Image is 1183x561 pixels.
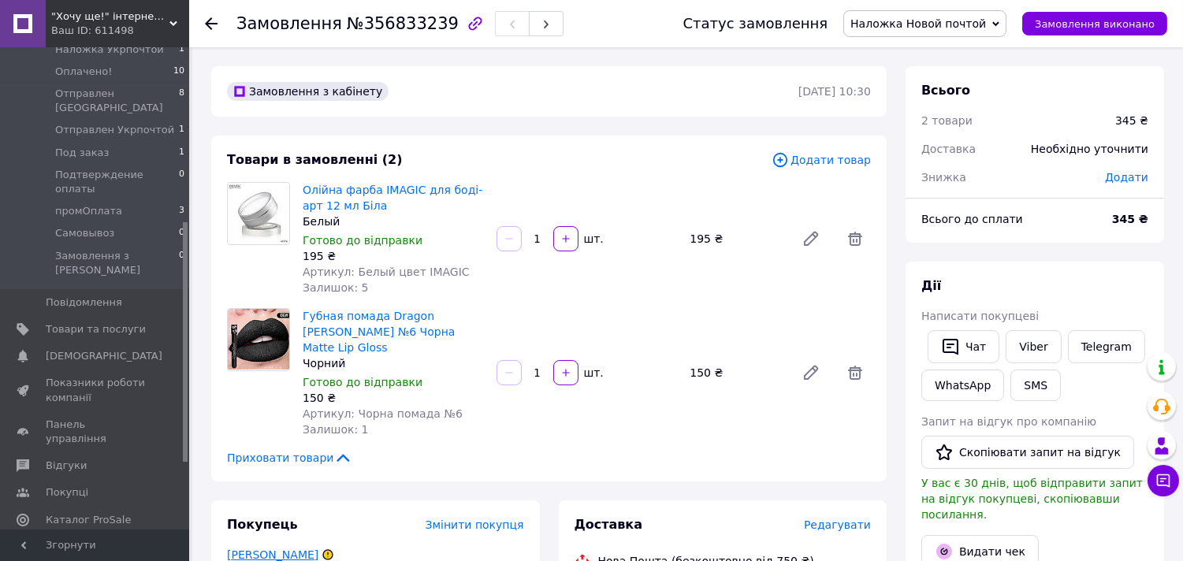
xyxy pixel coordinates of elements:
button: SMS [1010,370,1061,401]
span: Артикул: Белый цвет IMAGIC [303,266,470,278]
a: Губная помада Dragon [PERSON_NAME] №6 Чорна Matte Lip Gloss [303,310,455,354]
span: Замовлення виконано [1035,18,1155,30]
span: 10 [173,65,184,79]
span: 1 [179,123,184,137]
div: 150 ₴ [303,390,484,406]
a: Telegram [1068,330,1145,363]
span: Написати покупцеві [921,310,1039,322]
span: Дії [921,278,941,293]
span: Замовлення [236,14,342,33]
span: 2 товари [921,114,973,127]
span: Замовлення з [PERSON_NAME] [55,249,179,277]
span: Готово до відправки [303,234,422,247]
span: Самовывоз [55,226,114,240]
span: 8 [179,87,184,115]
span: Наложка Новой почтой [850,17,986,30]
span: промОплата [55,204,122,218]
span: [DEMOGRAPHIC_DATA] [46,349,162,363]
span: Товари в замовленні (2) [227,152,403,167]
span: Артикул: Чорна помада №6 [303,407,463,420]
div: Повернутися назад [205,16,218,32]
img: Олійна фарба IMAGIC для боді-арт 12 мл Біла [228,184,289,243]
div: Статус замовлення [683,16,828,32]
span: Додати [1105,171,1148,184]
div: Необхідно уточнити [1021,132,1158,166]
b: 345 ₴ [1112,213,1148,225]
span: Видалити [839,223,871,254]
span: Додати товар [772,151,871,169]
span: 0 [179,249,184,277]
span: Готово до відправки [303,376,422,388]
span: Запит на відгук про компанію [921,415,1096,428]
span: 3 [179,204,184,218]
span: Отправлен Укрпочтой [55,123,174,137]
div: 195 ₴ [683,228,789,250]
div: 150 ₴ [683,362,789,384]
div: 195 ₴ [303,248,484,264]
span: Видалити [839,357,871,388]
span: Редагувати [804,518,871,531]
div: Замовлення з кабінету [227,82,389,101]
span: Доставка [575,517,643,532]
span: 0 [179,226,184,240]
button: Чат з покупцем [1148,465,1179,496]
span: Наложка Укрпочтой [55,43,164,57]
time: [DATE] 10:30 [798,85,871,98]
div: Ваш ID: 611498 [51,24,189,38]
a: Редагувати [795,223,827,254]
span: Отправлен [GEOGRAPHIC_DATA] [55,87,179,115]
a: Редагувати [795,357,827,388]
a: Олійна фарба IMAGIC для боді-арт 12 мл Біла [303,184,482,212]
div: 345 ₴ [1115,113,1148,128]
a: [PERSON_NAME] [227,548,318,561]
button: Чат [928,330,999,363]
span: №356833239 [347,14,459,33]
span: У вас є 30 днів, щоб відправити запит на відгук покупцеві, скопіювавши посилання. [921,477,1143,521]
span: Покупець [227,517,298,532]
span: Знижка [921,171,966,184]
span: Под заказ [55,146,109,160]
span: Панель управління [46,418,146,446]
div: Чорний [303,355,484,371]
span: 1 [179,43,184,57]
img: Губная помада Dragon Ranee №6 Чорна Matte Lip Gloss [228,309,289,370]
span: Приховати товари [227,450,352,466]
div: шт. [580,365,605,381]
div: шт. [580,231,605,247]
span: Залишок: 1 [303,423,369,436]
div: Белый [303,214,484,229]
span: Подтверждение оплаты [55,168,179,196]
span: Доставка [921,143,976,155]
span: Відгуки [46,459,87,473]
span: 0 [179,168,184,196]
span: Повідомлення [46,295,122,310]
span: Змінити покупця [426,518,524,531]
span: Показники роботи компанії [46,376,146,404]
span: 1 [179,146,184,160]
span: Оплачено! [55,65,112,79]
button: Замовлення виконано [1022,12,1167,35]
span: Товари та послуги [46,322,146,336]
span: Залишок: 5 [303,281,369,294]
a: WhatsApp [921,370,1004,401]
span: Всього до сплати [921,213,1023,225]
a: Viber [1006,330,1061,363]
span: Покупці [46,485,88,500]
span: Каталог ProSale [46,513,131,527]
span: Всього [921,83,970,98]
button: Скопіювати запит на відгук [921,436,1134,469]
span: "Хочу ще!" інтернет-магазин :) [51,9,169,24]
